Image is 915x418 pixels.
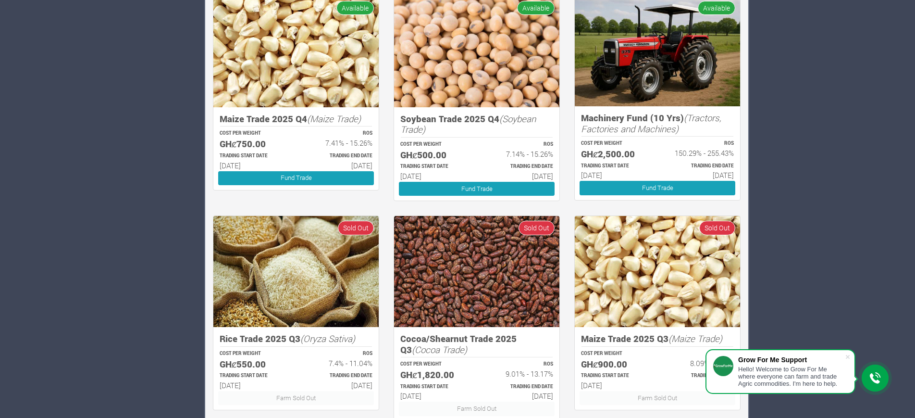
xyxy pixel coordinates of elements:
[485,383,553,391] p: Estimated Trading End Date
[400,113,536,136] i: (Soybean Trade)
[218,171,374,185] a: Fund Trade
[485,369,553,378] h6: 9.01% - 13.17%
[400,333,553,355] h5: Cocoa/Shearnut Trade 2025 Q3
[220,130,287,137] p: COST PER WEIGHT
[668,332,722,344] i: (Maize Trade)
[305,372,372,380] p: Estimated Trading End Date
[400,114,553,135] h5: Soybean Trade 2025 Q4
[307,113,361,125] i: (Maize Trade)
[666,381,734,390] h6: [DATE]
[581,140,649,147] p: COST PER WEIGHT
[220,152,287,160] p: Estimated Trading Start Date
[485,361,553,368] p: ROS
[485,392,553,400] h6: [DATE]
[666,163,734,170] p: Estimated Trading End Date
[485,150,553,158] h6: 7.14% - 15.26%
[666,140,734,147] p: ROS
[666,171,734,179] h6: [DATE]
[699,221,735,235] span: Sold Out
[400,392,468,400] h6: [DATE]
[581,149,649,160] h5: GHȼ2,500.00
[738,356,845,364] div: Grow For Me Support
[220,372,287,380] p: Estimated Trading Start Date
[400,172,468,180] h6: [DATE]
[305,381,372,390] h6: [DATE]
[305,139,372,147] h6: 7.41% - 15.26%
[581,171,649,179] h6: [DATE]
[305,161,372,170] h6: [DATE]
[220,114,372,125] h5: Maize Trade 2025 Q4
[220,359,287,370] h5: GHȼ550.00
[400,141,468,148] p: COST PER WEIGHT
[305,359,372,367] h6: 7.4% - 11.04%
[581,381,649,390] h6: [DATE]
[400,361,468,368] p: COST PER WEIGHT
[220,350,287,357] p: COST PER WEIGHT
[399,182,555,196] a: Fund Trade
[400,163,468,170] p: Estimated Trading Start Date
[666,372,734,380] p: Estimated Trading End Date
[400,383,468,391] p: Estimated Trading Start Date
[581,113,734,134] h5: Machinery Fund (10 Yrs)
[581,372,649,380] p: Estimated Trading Start Date
[394,216,559,327] img: growforme image
[581,359,649,370] h5: GHȼ900.00
[666,350,734,357] p: ROS
[336,1,374,15] span: Available
[698,1,735,15] span: Available
[400,369,468,380] h5: GHȼ1,820.00
[738,366,845,387] div: Hello! Welcome to Grow For Me where everyone can farm and trade Agric commodities. I'm here to help.
[581,333,734,344] h5: Maize Trade 2025 Q3
[220,381,287,390] h6: [DATE]
[213,216,379,327] img: growforme image
[485,163,553,170] p: Estimated Trading End Date
[338,221,374,235] span: Sold Out
[400,150,468,161] h5: GHȼ500.00
[581,112,721,135] i: (Tractors, Factories and Machines)
[220,161,287,170] h6: [DATE]
[485,141,553,148] p: ROS
[412,343,467,355] i: (Cocoa Trade)
[575,216,740,327] img: growforme image
[580,181,735,195] a: Fund Trade
[305,152,372,160] p: Estimated Trading End Date
[581,350,649,357] p: COST PER WEIGHT
[581,163,649,170] p: Estimated Trading Start Date
[666,149,734,157] h6: 150.29% - 255.43%
[305,130,372,137] p: ROS
[220,333,372,344] h5: Rice Trade 2025 Q3
[666,359,734,367] h6: 8.09% - 11.9%
[220,139,287,150] h5: GHȼ750.00
[517,1,555,15] span: Available
[305,350,372,357] p: ROS
[300,332,355,344] i: (Oryza Sativa)
[485,172,553,180] h6: [DATE]
[519,221,555,235] span: Sold Out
